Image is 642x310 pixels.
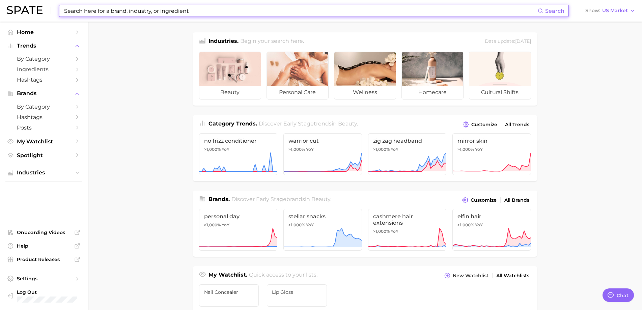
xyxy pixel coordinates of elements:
[401,52,464,100] a: homecare
[5,102,82,112] a: by Category
[5,136,82,147] a: My Watchlist
[5,241,82,251] a: Help
[204,213,273,220] span: personal day
[5,75,82,85] a: Hashtags
[475,222,483,228] span: YoY
[334,86,396,99] span: wellness
[306,222,314,228] span: YoY
[267,284,327,307] a: Lip Gloss
[457,222,474,227] span: >1,000%
[373,213,442,226] span: cashmere hair extensions
[17,170,71,176] span: Industries
[199,86,261,99] span: beauty
[17,29,71,35] span: Home
[288,147,305,152] span: >1,000%
[391,229,398,234] span: YoY
[17,104,71,110] span: by Category
[17,114,71,120] span: Hashtags
[5,41,82,51] button: Trends
[496,273,529,279] span: All Watchlists
[485,37,531,46] div: Data update: [DATE]
[461,120,499,129] button: Customize
[17,229,71,235] span: Onboarding Videos
[17,77,71,83] span: Hashtags
[267,52,329,100] a: personal care
[545,8,564,14] span: Search
[471,197,497,203] span: Customize
[17,66,71,73] span: Ingredients
[222,222,229,228] span: YoY
[17,243,71,249] span: Help
[199,133,278,175] a: no frizz conditioner>1,000% YoY
[475,147,483,152] span: YoY
[5,88,82,98] button: Brands
[7,6,43,14] img: SPATE
[402,86,463,99] span: homecare
[17,90,71,96] span: Brands
[288,138,357,144] span: warrior cut
[231,196,331,202] span: Discover Early Stage brands in .
[368,209,447,251] a: cashmere hair extensions>1,000% YoY
[5,254,82,264] a: Product Releases
[505,122,529,128] span: All Trends
[222,147,229,152] span: YoY
[283,209,362,251] a: stellar snacks>1,000% YoY
[249,271,317,280] h2: Quick access to your lists.
[338,120,357,127] span: beauty
[5,150,82,161] a: Spotlight
[457,138,526,144] span: mirror skin
[288,213,357,220] span: stellar snacks
[373,147,390,152] span: >1,000%
[602,9,628,12] span: US Market
[368,133,447,175] a: zig zag headband>1,000% YoY
[5,122,82,133] a: Posts
[17,152,71,159] span: Spotlight
[272,289,322,295] span: Lip Gloss
[311,196,330,202] span: beauty
[471,122,497,128] span: Customize
[204,222,221,227] span: >1,000%
[504,197,529,203] span: All Brands
[452,133,531,175] a: mirror skin>1,000% YoY
[199,284,259,307] a: Nail Concealer
[5,64,82,75] a: Ingredients
[5,112,82,122] a: Hashtags
[259,120,358,127] span: Discover Early Stage trends in .
[208,271,247,280] h1: My Watchlist.
[288,222,305,227] span: >1,000%
[503,196,531,205] a: All Brands
[17,43,71,49] span: Trends
[17,256,71,262] span: Product Releases
[17,56,71,62] span: by Category
[391,147,398,152] span: YoY
[17,276,71,282] span: Settings
[495,271,531,280] a: All Watchlists
[208,120,257,127] span: Category Trends .
[204,289,254,295] span: Nail Concealer
[373,138,442,144] span: zig zag headband
[5,287,82,305] a: Log out. Currently logged in with e-mail leon@palladiobeauty.com.
[443,271,490,280] button: New Watchlist
[17,289,78,295] span: Log Out
[306,147,314,152] span: YoY
[204,138,273,144] span: no frizz conditioner
[267,86,328,99] span: personal care
[17,138,71,145] span: My Watchlist
[452,209,531,251] a: elfin hair>1,000% YoY
[5,27,82,37] a: Home
[17,124,71,131] span: Posts
[453,273,489,279] span: New Watchlist
[457,213,526,220] span: elfin hair
[283,133,362,175] a: warrior cut>1,000% YoY
[460,195,498,205] button: Customize
[5,274,82,284] a: Settings
[63,5,538,17] input: Search here for a brand, industry, or ingredient
[240,37,304,46] h2: Begin your search here.
[457,147,474,152] span: >1,000%
[5,168,82,178] button: Industries
[503,120,531,129] a: All Trends
[584,6,637,15] button: ShowUS Market
[204,147,221,152] span: >1,000%
[5,227,82,237] a: Onboarding Videos
[199,209,278,251] a: personal day>1,000% YoY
